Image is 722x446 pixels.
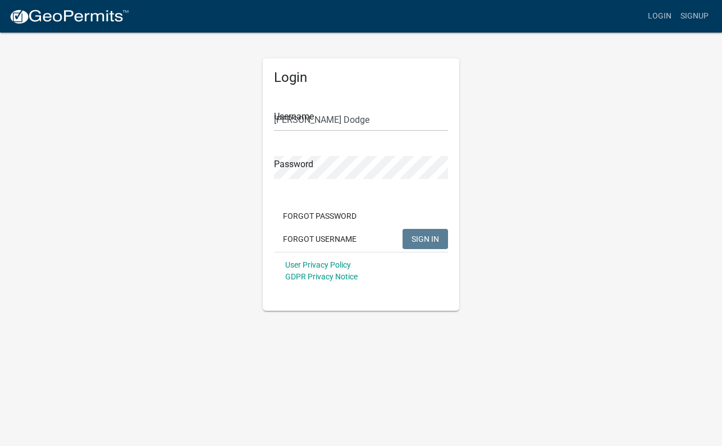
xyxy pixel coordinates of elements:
a: GDPR Privacy Notice [285,272,358,281]
button: SIGN IN [403,229,448,249]
button: Forgot Username [274,229,365,249]
a: User Privacy Policy [285,260,351,269]
a: Login [643,6,676,27]
button: Forgot Password [274,206,365,226]
a: Signup [676,6,713,27]
h5: Login [274,70,448,86]
span: SIGN IN [412,234,439,243]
